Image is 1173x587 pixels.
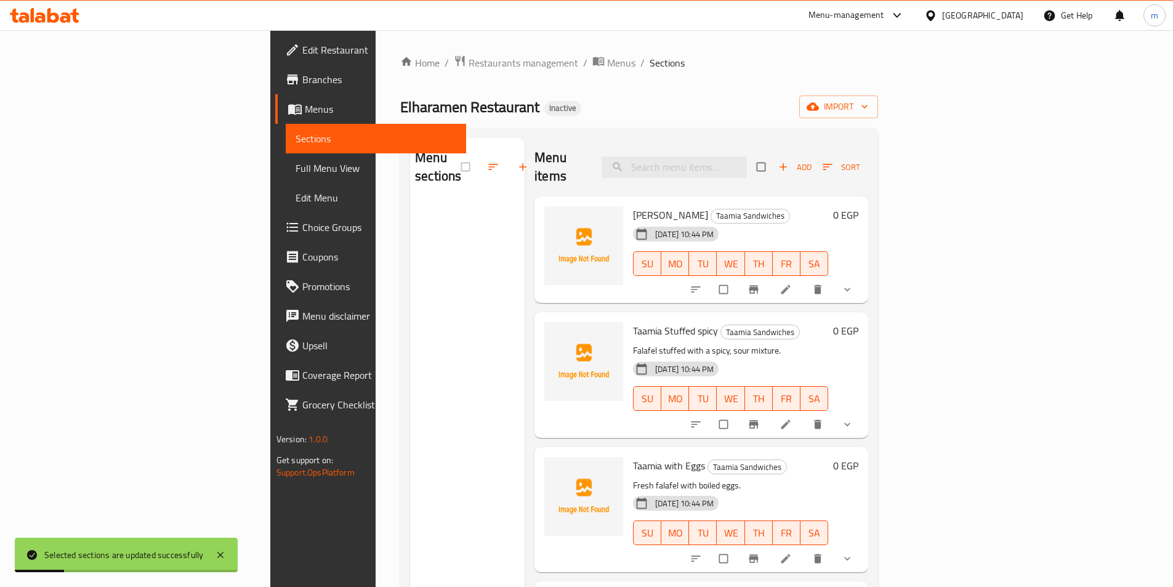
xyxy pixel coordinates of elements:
[745,520,773,545] button: TH
[805,524,823,542] span: SA
[834,411,863,438] button: show more
[682,545,712,572] button: sort-choices
[805,255,823,273] span: SA
[454,55,578,71] a: Restaurants management
[286,183,466,213] a: Edit Menu
[296,161,456,176] span: Full Menu View
[1151,9,1158,22] span: m
[800,520,828,545] button: SA
[302,43,456,57] span: Edit Restaurant
[800,251,828,276] button: SA
[666,524,684,542] span: MO
[823,160,860,174] span: Sort
[689,520,717,545] button: TU
[633,251,661,276] button: SU
[745,251,773,276] button: TH
[740,276,770,303] button: Branch-specific-item
[275,331,466,360] a: Upsell
[302,220,456,235] span: Choice Groups
[775,158,815,177] button: Add
[275,213,466,242] a: Choice Groups
[694,524,712,542] span: TU
[666,255,684,273] span: MO
[639,524,656,542] span: SU
[661,386,689,411] button: MO
[778,524,796,542] span: FR
[480,153,509,180] span: Sort sections
[633,343,828,358] p: Falafel stuffed with a spicy, sour mixture.
[275,272,466,301] a: Promotions
[800,386,828,411] button: SA
[833,206,858,224] h6: 0 EGP
[778,390,796,408] span: FR
[286,124,466,153] a: Sections
[689,251,717,276] button: TU
[682,276,712,303] button: sort-choices
[833,457,858,474] h6: 0 EGP
[780,418,794,431] a: Edit menu item
[750,255,768,273] span: TH
[276,452,333,468] span: Get support on:
[834,276,863,303] button: show more
[276,464,355,480] a: Support.OpsPlatform
[799,95,878,118] button: import
[780,553,794,565] a: Edit menu item
[633,456,705,475] span: Taamia with Eggs
[833,322,858,339] h6: 0 EGP
[650,55,685,70] span: Sections
[804,411,834,438] button: delete
[275,242,466,272] a: Coupons
[661,520,689,545] button: MO
[544,103,581,113] span: Inactive
[302,309,456,323] span: Menu disclaimer
[275,94,466,124] a: Menus
[302,249,456,264] span: Coupons
[717,520,744,545] button: WE
[633,386,661,411] button: SU
[469,55,578,70] span: Restaurants management
[721,325,799,339] span: Taamia Sandwiches
[804,276,834,303] button: delete
[410,196,525,206] nav: Menu sections
[275,65,466,94] a: Branches
[717,251,744,276] button: WE
[44,548,203,562] div: Selected sections are updated successfully
[711,209,790,224] div: Taamia Sandwiches
[305,102,456,116] span: Menus
[834,545,863,572] button: show more
[815,158,868,177] span: Sort items
[778,160,812,174] span: Add
[302,338,456,353] span: Upsell
[296,190,456,205] span: Edit Menu
[689,386,717,411] button: TU
[745,386,773,411] button: TH
[544,322,623,401] img: Taamia Stuffed spicy
[607,55,635,70] span: Menus
[302,397,456,412] span: Grocery Checklist
[841,418,853,431] svg: Show Choices
[740,545,770,572] button: Branch-specific-item
[296,131,456,146] span: Sections
[276,431,307,447] span: Version:
[544,101,581,116] div: Inactive
[773,520,800,545] button: FR
[711,209,789,223] span: Taamia Sandwiches
[275,35,466,65] a: Edit Restaurant
[650,498,719,509] span: [DATE] 10:44 PM
[640,55,645,70] li: /
[308,431,328,447] span: 1.0.0
[722,390,740,408] span: WE
[780,283,794,296] a: Edit menu item
[633,478,828,493] p: Fresh falafel with boiled eggs.
[750,524,768,542] span: TH
[720,325,800,339] div: Taamia Sandwiches
[302,279,456,294] span: Promotions
[275,390,466,419] a: Grocery Checklist
[740,411,770,438] button: Branch-specific-item
[722,524,740,542] span: WE
[544,206,623,285] img: Taamia Al Haramain
[712,278,738,301] span: Select to update
[639,255,656,273] span: SU
[633,206,708,224] span: [PERSON_NAME]
[286,153,466,183] a: Full Menu View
